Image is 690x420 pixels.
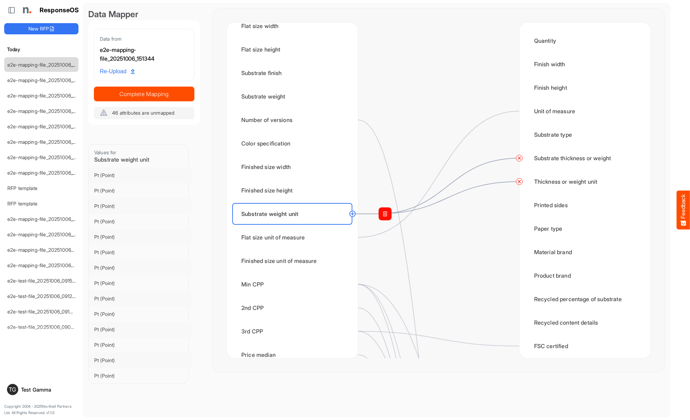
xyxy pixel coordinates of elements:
a: e2e-mapping-file_20251006_120332 [7,216,89,222]
div: Price median [232,344,352,366]
div: Pt (Point) [94,280,187,287]
a: e2e-mapping-file_20251006_151233 [7,93,87,99]
span: Substrate weight unit [94,156,149,163]
div: Min CPP [232,273,352,295]
div: Pt (Point) [94,233,187,241]
div: Color specification [232,133,352,154]
p: Copyright 2004 - 2025 Northell Partners Ltd. All Rights Reserved. v 1.1.0 [4,404,78,416]
div: Substrate weight [232,86,352,107]
a: e2e-mapping-file_20251006_151326 [7,77,87,83]
div: Data from [100,35,188,43]
span: Re-Upload [100,67,135,76]
div: Finish width [525,53,645,75]
button: New RFP [4,23,78,34]
div: Data Mapper [88,8,200,20]
div: Thickness or weight unit [525,171,645,192]
div: FSC certified [525,335,645,357]
div: Flat size unit of measure [232,226,352,248]
a: Re-Upload [97,65,138,78]
button: Feedback [677,191,690,230]
div: Pt (Point) [94,326,187,333]
a: e2e-mapping-file_20251006_120004 [7,231,90,237]
a: RFP template [7,201,37,206]
div: Paper type [525,218,645,239]
div: Finish height [525,77,645,99]
a: e2e-mapping-file_20251006_091805 [7,262,89,268]
h1: ResponseOS [40,7,79,14]
div: Substrate type [525,124,645,145]
a: RFP template [7,185,37,191]
a: e2e-test-file_20251006_091240 [7,293,79,299]
span: Values for [94,149,117,155]
div: Pt (Point) [94,264,187,271]
span: 46 attributes are unmapped [112,110,174,116]
div: Pt (Point) [94,203,187,210]
div: Finished size width [232,156,352,178]
a: e2e-mapping-file_20251006_123619 [7,170,87,176]
div: Pt (Point) [94,341,187,348]
a: e2e-test-file_20251006_091029 [7,309,78,314]
div: Flat size height [232,39,352,60]
button: Complete Mapping [94,87,194,101]
div: Recycled percentage of substrate [525,288,645,310]
div: Test Gamma [21,387,76,392]
div: Pt (Point) [94,187,187,194]
img: Northell [19,3,33,17]
a: e2e-test-file_20251006_090819 [7,324,78,330]
div: Number of versions [232,109,352,131]
div: Pt (Point) [94,218,187,225]
div: Finished size height [232,179,352,201]
div: Recycled content details [525,312,645,333]
div: Unit of measure [525,100,645,122]
div: Substrate thickness or weight [525,147,645,169]
a: e2e-mapping-file_20251006_093732 [7,247,90,253]
div: Printed sides [525,194,645,216]
div: Pt (Point) [94,172,187,179]
div: Pt (Point) [94,249,187,256]
div: Pt (Point) [94,295,187,302]
div: e2e-mapping-file_20251006_151344 [100,46,188,63]
div: Material brand [525,241,645,263]
span: Complete Mapping [94,89,194,99]
a: e2e-mapping-file_20251006_141532 [7,139,88,145]
h6: Today [4,46,78,53]
a: e2e-mapping-file_20251006_145931 [7,123,88,129]
div: Finished size unit of measure [232,250,352,272]
div: Pt (Point) [94,372,187,379]
div: 3rd CPP [232,320,352,342]
div: Pt (Point) [94,311,187,318]
a: e2e-mapping-file_20251006_141450 [7,154,88,160]
div: Quantity [525,30,645,52]
div: Substrate weight unit [232,203,352,225]
div: 2nd CPP [232,297,352,319]
div: Product brand [525,265,645,286]
a: e2e-test-file_20251006_091555 [7,278,78,284]
div: Flat size width [232,15,352,37]
span: TG [9,387,16,392]
div: Pt (Point) [94,357,187,364]
a: e2e-mapping-file_20251006_151344 [7,62,88,68]
div: Substrate finish [232,62,352,84]
a: e2e-mapping-file_20251006_151130 [7,108,87,114]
